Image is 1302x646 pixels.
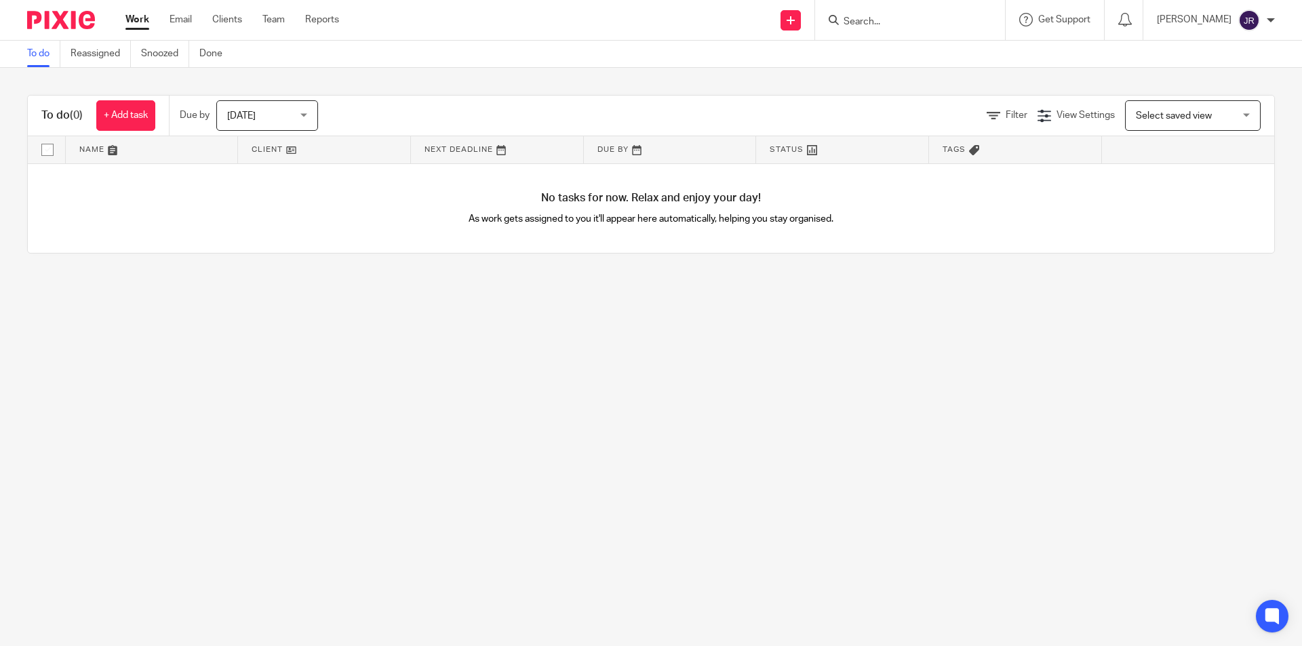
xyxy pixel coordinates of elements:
[305,13,339,26] a: Reports
[1136,111,1212,121] span: Select saved view
[71,41,131,67] a: Reassigned
[1057,110,1115,120] span: View Settings
[125,13,149,26] a: Work
[943,146,966,153] span: Tags
[28,191,1274,205] h4: No tasks for now. Relax and enjoy your day!
[27,11,95,29] img: Pixie
[1157,13,1231,26] p: [PERSON_NAME]
[1238,9,1260,31] img: svg%3E
[70,110,83,121] span: (0)
[96,100,155,131] a: + Add task
[212,13,242,26] a: Clients
[1006,110,1027,120] span: Filter
[199,41,233,67] a: Done
[180,108,210,122] p: Due by
[27,41,60,67] a: To do
[842,16,964,28] input: Search
[1038,15,1090,24] span: Get Support
[170,13,192,26] a: Email
[227,111,256,121] span: [DATE]
[41,108,83,123] h1: To do
[141,41,189,67] a: Snoozed
[340,212,963,226] p: As work gets assigned to you it'll appear here automatically, helping you stay organised.
[262,13,285,26] a: Team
